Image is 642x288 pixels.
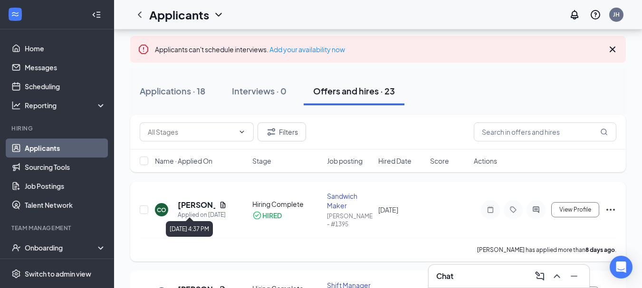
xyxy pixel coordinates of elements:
[25,177,106,195] a: Job Postings
[585,246,615,253] b: 8 days ago
[508,206,519,214] svg: Tag
[25,77,106,96] a: Scheduling
[252,199,321,209] div: Hiring Complete
[178,210,227,220] div: Applied on [DATE]
[232,85,287,97] div: Interviews · 0
[269,45,345,54] a: Add your availability now
[213,9,224,20] svg: ChevronDown
[530,206,542,214] svg: ActiveChat
[430,156,449,166] span: Score
[25,139,106,158] a: Applicants
[252,156,271,166] span: Stage
[25,39,106,58] a: Home
[11,269,21,279] svg: Settings
[590,9,601,20] svg: QuestionInfo
[474,122,616,141] input: Search in offers and hires
[262,211,282,220] div: HIRED
[568,270,580,282] svg: Minimize
[25,195,106,214] a: Talent Network
[436,271,453,281] h3: Chat
[534,270,546,282] svg: ComposeMessage
[25,269,91,279] div: Switch to admin view
[11,243,21,252] svg: UserCheck
[266,126,277,138] svg: Filter
[327,156,363,166] span: Job posting
[605,204,616,215] svg: Ellipses
[25,101,106,110] div: Reporting
[378,205,398,214] span: [DATE]
[559,206,591,213] span: View Profile
[238,128,246,136] svg: ChevronDown
[607,44,618,55] svg: Cross
[138,44,149,55] svg: Error
[477,246,616,254] p: [PERSON_NAME] has applied more than .
[549,269,565,284] button: ChevronUp
[166,221,213,237] div: [DATE] 4:37 PM
[148,127,234,137] input: All Stages
[11,224,104,232] div: Team Management
[327,191,373,210] div: Sandwich Maker
[92,10,101,19] svg: Collapse
[155,45,345,54] span: Applicants can't schedule interviews.
[551,270,563,282] svg: ChevronUp
[313,85,395,97] div: Offers and hires · 23
[610,256,632,279] div: Open Intercom Messenger
[219,201,227,209] svg: Document
[25,58,106,77] a: Messages
[11,124,104,132] div: Hiring
[569,9,580,20] svg: Notifications
[551,202,599,217] button: View Profile
[327,212,373,228] div: [PERSON_NAME] - #1395
[378,156,412,166] span: Hired Date
[149,7,209,23] h1: Applicants
[566,269,582,284] button: Minimize
[134,9,145,20] svg: ChevronLeft
[25,158,106,177] a: Sourcing Tools
[252,211,262,220] svg: CheckmarkCircle
[258,122,306,141] button: Filter Filters
[178,200,215,210] h5: [PERSON_NAME]
[474,156,497,166] span: Actions
[10,9,20,19] svg: WorkstreamLogo
[157,206,166,214] div: CO
[600,128,608,136] svg: MagnifyingGlass
[613,10,620,19] div: JH
[140,85,205,97] div: Applications · 18
[25,243,98,252] div: Onboarding
[25,257,106,276] a: Team
[532,269,547,284] button: ComposeMessage
[155,156,212,166] span: Name · Applied On
[485,206,496,214] svg: Note
[11,101,21,110] svg: Analysis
